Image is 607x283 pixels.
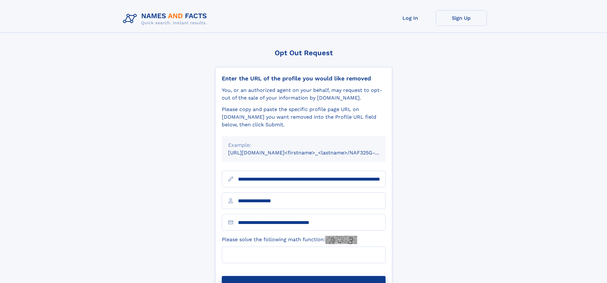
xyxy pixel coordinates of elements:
[228,150,398,156] small: [URL][DOMAIN_NAME]<firstname>_<lastname>/NAF325G-xxxxxxxx
[228,141,379,149] div: Example:
[436,10,487,26] a: Sign Up
[385,10,436,26] a: Log In
[222,86,386,102] div: You, or an authorized agent on your behalf, may request to opt-out of the sale of your informatio...
[222,106,386,129] div: Please copy and paste the specific profile page URL on [DOMAIN_NAME] you want removed into the Pr...
[222,75,386,82] div: Enter the URL of the profile you would like removed
[222,236,357,244] label: Please solve the following math function:
[120,10,212,27] img: Logo Names and Facts
[215,49,392,57] div: Opt Out Request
